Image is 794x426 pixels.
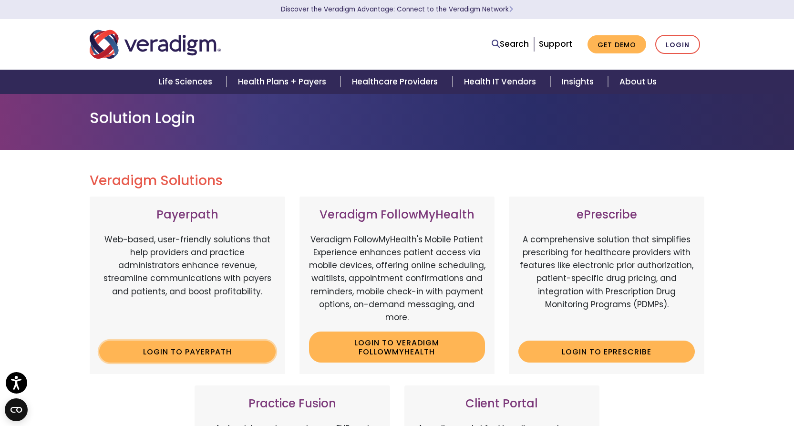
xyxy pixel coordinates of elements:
p: Veradigm FollowMyHealth's Mobile Patient Experience enhances patient access via mobile devices, o... [309,233,485,324]
a: Login to ePrescribe [518,341,695,363]
a: Support [539,38,572,50]
h3: Payerpath [99,208,276,222]
a: Get Demo [588,35,646,54]
p: A comprehensive solution that simplifies prescribing for healthcare providers with features like ... [518,233,695,333]
a: Login to Veradigm FollowMyHealth [309,332,485,363]
a: Life Sciences [147,70,227,94]
h1: Solution Login [90,109,705,127]
iframe: Drift Chat Widget [611,357,783,415]
a: Login [655,35,700,54]
p: Web-based, user-friendly solutions that help providers and practice administrators enhance revenu... [99,233,276,333]
a: Search [492,38,529,51]
a: Healthcare Providers [340,70,452,94]
a: Health Plans + Payers [227,70,340,94]
a: About Us [608,70,668,94]
a: Insights [550,70,608,94]
img: Veradigm logo [90,29,221,60]
h3: Client Portal [414,397,590,411]
h3: ePrescribe [518,208,695,222]
a: Health IT Vendors [453,70,550,94]
span: Learn More [509,5,513,14]
button: Open CMP widget [5,398,28,421]
a: Login to Payerpath [99,341,276,363]
h3: Veradigm FollowMyHealth [309,208,485,222]
h3: Practice Fusion [204,397,381,411]
h2: Veradigm Solutions [90,173,705,189]
a: Discover the Veradigm Advantage: Connect to the Veradigm NetworkLearn More [281,5,513,14]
